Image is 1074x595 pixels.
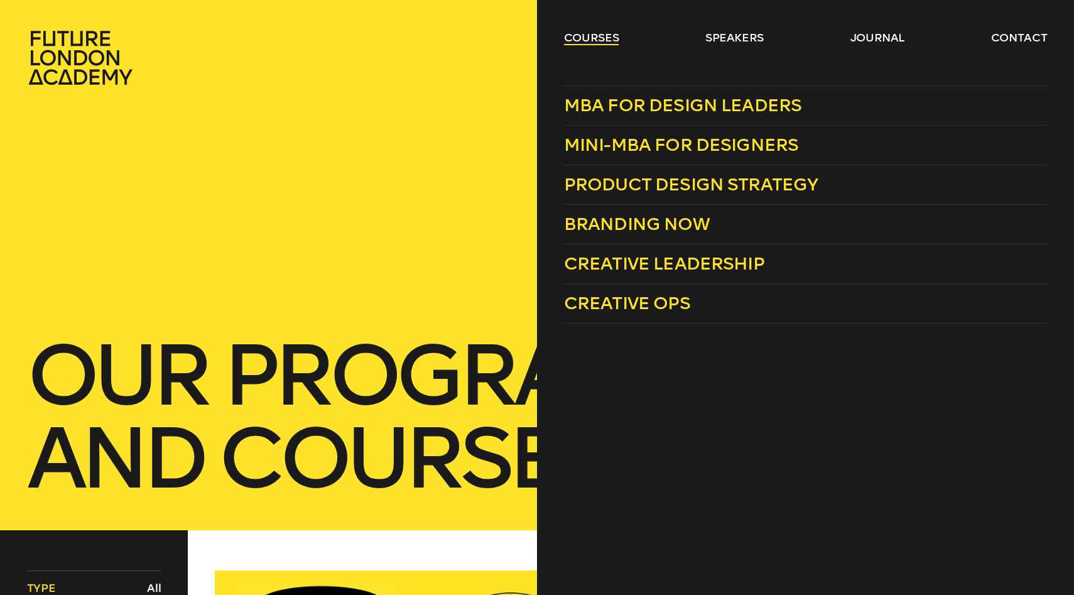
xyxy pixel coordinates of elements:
span: Branding Now [564,214,710,234]
span: Creative Ops [564,293,690,314]
span: Creative Leadership [564,253,764,274]
span: MBA for Design Leaders [564,95,802,116]
a: Creative Leadership [564,244,1048,284]
a: journal [850,30,905,45]
a: MBA for Design Leaders [564,85,1048,126]
span: Product Design Strategy [564,174,818,195]
span: Mini-MBA for Designers [564,134,799,155]
a: courses [564,30,619,45]
a: Branding Now [564,205,1048,244]
a: Mini-MBA for Designers [564,126,1048,165]
a: contact [991,30,1048,45]
a: Creative Ops [564,284,1048,324]
a: Product Design Strategy [564,165,1048,205]
a: speakers [705,30,764,45]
